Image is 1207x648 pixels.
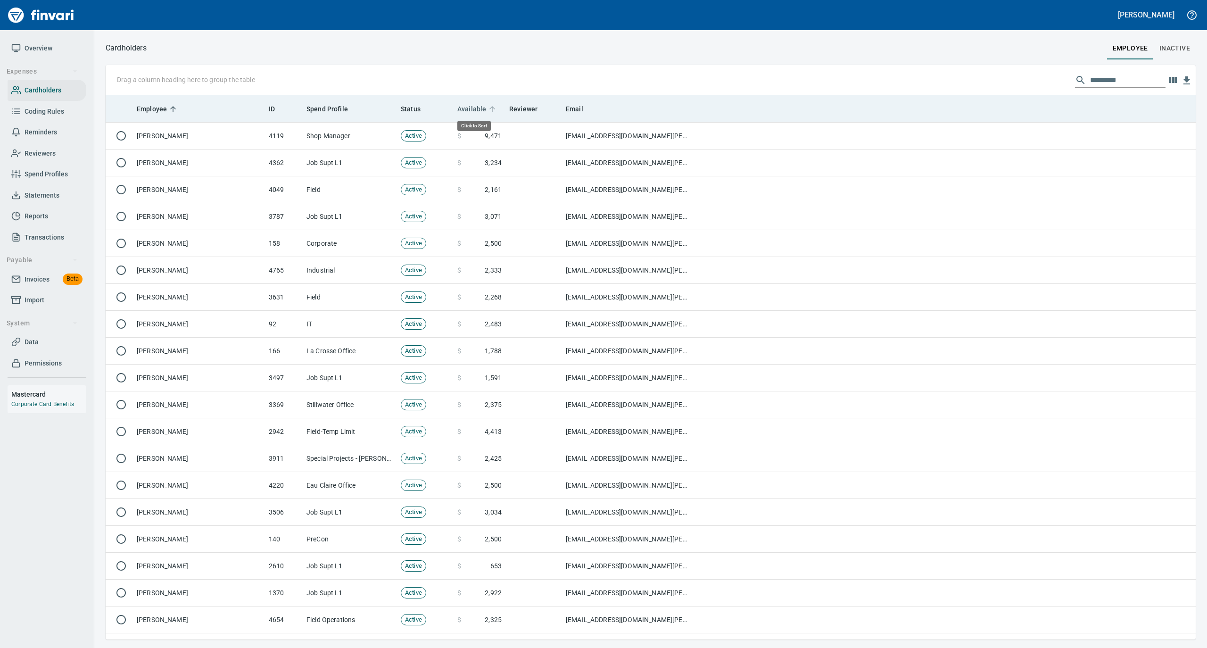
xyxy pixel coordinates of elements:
[562,230,694,257] td: [EMAIL_ADDRESS][DOMAIN_NAME][PERSON_NAME]
[303,203,397,230] td: Job Supt L1
[562,284,694,311] td: [EMAIL_ADDRESS][DOMAIN_NAME][PERSON_NAME]
[265,418,303,445] td: 2942
[485,239,502,248] span: 2,500
[490,561,502,571] span: 653
[562,418,694,445] td: [EMAIL_ADDRESS][DOMAIN_NAME][PERSON_NAME]
[133,445,265,472] td: [PERSON_NAME]
[265,338,303,365] td: 166
[11,401,74,407] a: Corporate Card Benefits
[303,338,397,365] td: La Crosse Office
[303,580,397,606] td: Job Supt L1
[303,606,397,633] td: Field Operations
[562,499,694,526] td: [EMAIL_ADDRESS][DOMAIN_NAME][PERSON_NAME]
[25,84,61,96] span: Cardholders
[1159,42,1190,54] span: Inactive
[25,126,57,138] span: Reminders
[562,150,694,176] td: [EMAIL_ADDRESS][DOMAIN_NAME][PERSON_NAME]
[265,580,303,606] td: 1370
[8,227,86,248] a: Transactions
[303,230,397,257] td: Corporate
[401,185,426,194] span: Active
[133,311,265,338] td: [PERSON_NAME]
[401,293,426,302] span: Active
[133,553,265,580] td: [PERSON_NAME]
[401,535,426,544] span: Active
[133,257,265,284] td: [PERSON_NAME]
[265,526,303,553] td: 140
[401,481,426,490] span: Active
[303,284,397,311] td: Field
[265,230,303,257] td: 158
[485,266,502,275] span: 2,333
[265,176,303,203] td: 4049
[25,42,52,54] span: Overview
[7,317,78,329] span: System
[133,203,265,230] td: [PERSON_NAME]
[562,365,694,391] td: [EMAIL_ADDRESS][DOMAIN_NAME][PERSON_NAME]
[25,357,62,369] span: Permissions
[133,391,265,418] td: [PERSON_NAME]
[485,507,502,517] span: 3,034
[265,257,303,284] td: 4765
[457,534,461,544] span: $
[133,606,265,633] td: [PERSON_NAME]
[133,230,265,257] td: [PERSON_NAME]
[8,269,86,290] a: InvoicesBeta
[8,143,86,164] a: Reviewers
[265,284,303,311] td: 3631
[562,526,694,553] td: [EMAIL_ADDRESS][DOMAIN_NAME][PERSON_NAME]
[8,206,86,227] a: Reports
[25,274,50,285] span: Invoices
[106,42,147,54] p: Cardholders
[485,292,502,302] span: 2,268
[133,499,265,526] td: [PERSON_NAME]
[401,615,426,624] span: Active
[303,553,397,580] td: Job Supt L1
[457,158,461,167] span: $
[485,212,502,221] span: 3,071
[401,132,426,141] span: Active
[6,4,76,26] a: Finvari
[8,290,86,311] a: Import
[1113,42,1148,54] span: employee
[401,589,426,598] span: Active
[11,389,86,399] h6: Mastercard
[562,257,694,284] td: [EMAIL_ADDRESS][DOMAIN_NAME][PERSON_NAME]
[1180,74,1194,88] button: Download Table
[133,284,265,311] td: [PERSON_NAME]
[269,103,275,115] span: ID
[7,66,78,77] span: Expenses
[8,332,86,353] a: Data
[265,150,303,176] td: 4362
[401,239,426,248] span: Active
[137,103,167,115] span: Employee
[265,553,303,580] td: 2610
[401,400,426,409] span: Active
[457,212,461,221] span: $
[265,606,303,633] td: 4654
[133,123,265,150] td: [PERSON_NAME]
[303,365,397,391] td: Job Supt L1
[133,472,265,499] td: [PERSON_NAME]
[562,338,694,365] td: [EMAIL_ADDRESS][DOMAIN_NAME][PERSON_NAME]
[265,203,303,230] td: 3787
[3,251,82,269] button: Payable
[562,176,694,203] td: [EMAIL_ADDRESS][DOMAIN_NAME][PERSON_NAME]
[401,103,433,115] span: Status
[133,418,265,445] td: [PERSON_NAME]
[265,311,303,338] td: 92
[485,131,502,141] span: 9,471
[137,103,179,115] span: Employee
[303,311,397,338] td: IT
[265,123,303,150] td: 4119
[1116,8,1177,22] button: [PERSON_NAME]
[133,365,265,391] td: [PERSON_NAME]
[303,418,397,445] td: Field-Temp Limit
[8,80,86,101] a: Cardholders
[303,176,397,203] td: Field
[566,103,595,115] span: Email
[303,499,397,526] td: Job Supt L1
[562,311,694,338] td: [EMAIL_ADDRESS][DOMAIN_NAME][PERSON_NAME]
[485,373,502,382] span: 1,591
[306,103,360,115] span: Spend Profile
